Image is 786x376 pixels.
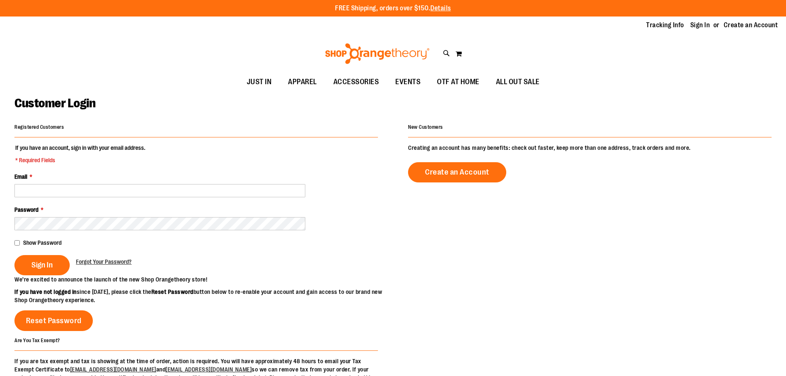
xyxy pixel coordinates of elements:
[395,73,420,91] span: EVENTS
[76,258,132,266] a: Forgot Your Password?
[724,21,778,30] a: Create an Account
[14,310,93,331] a: Reset Password
[151,289,194,295] strong: Reset Password
[425,168,489,177] span: Create an Account
[14,289,77,295] strong: If you have not logged in
[247,73,272,91] span: JUST IN
[76,258,132,265] span: Forgot Your Password?
[408,162,506,182] a: Create an Account
[70,366,156,373] a: [EMAIL_ADDRESS][DOMAIN_NAME]
[31,260,53,270] span: Sign In
[15,156,145,164] span: * Required Fields
[14,275,393,284] p: We’re excited to announce the launch of the new Shop Orangetheory store!
[14,96,95,110] span: Customer Login
[333,73,379,91] span: ACCESSORIES
[26,316,82,325] span: Reset Password
[14,173,27,180] span: Email
[14,337,60,343] strong: Are You Tax Exempt?
[408,124,443,130] strong: New Customers
[165,366,252,373] a: [EMAIL_ADDRESS][DOMAIN_NAME]
[324,43,431,64] img: Shop Orangetheory
[496,73,540,91] span: ALL OUT SALE
[23,239,61,246] span: Show Password
[14,288,393,304] p: since [DATE], please click the button below to re-enable your account and gain access to our bran...
[14,144,146,164] legend: If you have an account, sign in with your email address.
[14,124,64,130] strong: Registered Customers
[288,73,317,91] span: APPAREL
[690,21,710,30] a: Sign In
[646,21,684,30] a: Tracking Info
[408,144,772,152] p: Creating an account has many benefits: check out faster, keep more than one address, track orders...
[430,5,451,12] a: Details
[14,206,38,213] span: Password
[437,73,479,91] span: OTF AT HOME
[335,4,451,13] p: FREE Shipping, orders over $150.
[14,255,70,275] button: Sign In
